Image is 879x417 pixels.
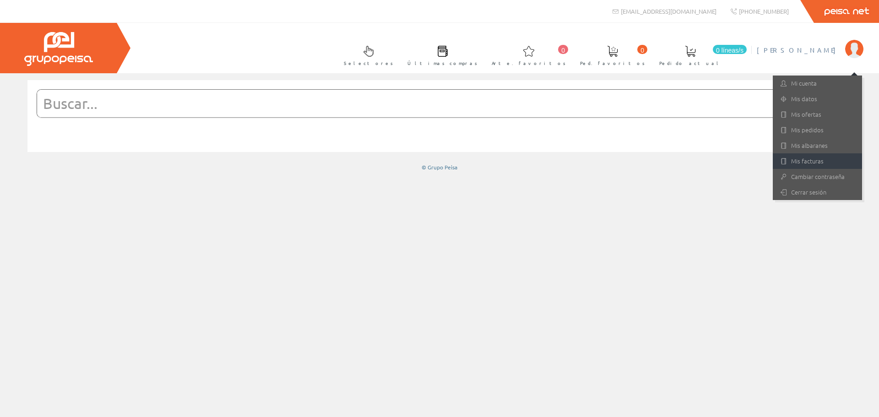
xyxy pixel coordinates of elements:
font: 0 [640,47,644,54]
font: 0 [561,47,565,54]
font: Últimas compras [407,60,477,66]
a: Mi cuenta [773,76,862,91]
img: Grupo Peisa [24,32,93,66]
font: [PERSON_NAME] [757,46,841,54]
a: Mis albaranes [773,138,862,153]
a: [PERSON_NAME] [757,38,863,47]
font: Mis albaranes [791,141,828,150]
font: Mis ofertas [791,110,821,119]
a: Últimas compras [398,38,482,71]
a: Mis ofertas [773,107,862,122]
font: Mis facturas [791,157,824,165]
font: Mi cuenta [791,79,817,87]
font: Cerrar sesión [791,188,826,196]
font: Mis datos [791,94,817,103]
font: 0 líneas/s [716,47,743,54]
font: Pedido actual [659,60,722,66]
font: [PHONE_NUMBER] [739,7,789,15]
a: Mis datos [773,91,862,107]
font: Mis pedidos [791,125,824,134]
font: Selectores [344,60,393,66]
font: Ped. favoritos [580,60,645,66]
input: Buscar... [37,90,819,117]
font: © Grupo Peisa [422,163,457,171]
font: [EMAIL_ADDRESS][DOMAIN_NAME] [621,7,716,15]
a: Mis facturas [773,153,862,169]
font: Arte. favoritos [492,60,566,66]
a: Selectores [335,38,398,71]
a: Cerrar sesión [773,184,862,200]
a: Mis pedidos [773,122,862,138]
font: Cambiar contraseña [791,172,845,181]
a: Cambiar contraseña [773,169,862,184]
